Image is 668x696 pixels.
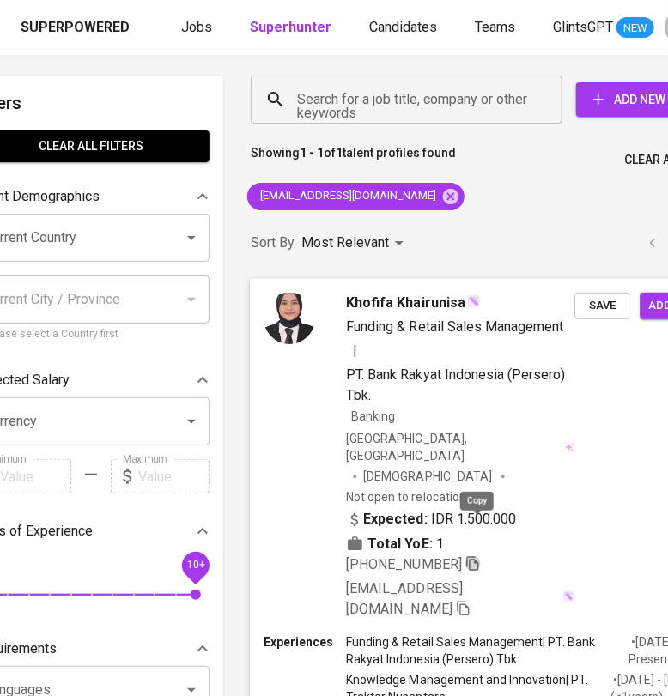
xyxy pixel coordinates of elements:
[369,17,440,39] a: Candidates
[346,292,465,312] span: Khofifa Khairunisa
[346,579,462,616] span: [EMAIL_ADDRESS][DOMAIN_NAME]
[346,318,563,335] span: Funding & Retail Sales Management
[264,292,315,343] img: 1f2719c8f83ae9cff6d3efd0d2e79343.jpg
[346,488,465,505] p: Not open to relocation
[574,292,629,318] button: Save
[336,146,343,160] b: 1
[369,19,437,35] span: Candidates
[21,18,133,38] a: Superpowered
[301,227,410,259] div: Most Relevant
[354,341,358,361] span: |
[583,295,621,315] span: Save
[475,17,519,39] a: Teams
[250,19,331,35] b: Superhunter
[562,590,574,602] img: magic_wand.svg
[553,19,613,35] span: GlintsGPT
[179,409,203,433] button: Open
[346,633,628,668] p: Funding & Retail Sales Management | PT. Bank Rakyat Indonesia (Persero) Tbk.
[553,17,654,39] a: GlintsGPT NEW
[616,20,654,37] span: NEW
[250,17,335,39] a: Superhunter
[179,226,203,250] button: Open
[264,633,346,651] p: Experiences
[300,146,324,160] b: 1 - 1
[247,188,446,204] span: [EMAIL_ADDRESS][DOMAIN_NAME]
[346,430,574,464] div: [GEOGRAPHIC_DATA], [GEOGRAPHIC_DATA]
[21,18,130,38] div: Superpowered
[364,509,428,530] b: Expected:
[186,560,204,572] span: 10+
[181,19,212,35] span: Jobs
[346,555,461,572] span: [PHONE_NUMBER]
[436,533,444,554] span: 1
[138,459,210,493] input: Value
[352,409,396,423] span: Banking
[251,233,295,253] p: Sort By
[368,533,433,554] b: Total YoE:
[467,294,481,308] img: magic_wand.svg
[251,144,456,176] p: Showing of talent profiles found
[301,233,389,253] p: Most Relevant
[475,19,515,35] span: Teams
[346,509,516,530] div: IDR 1.500.000
[364,468,495,485] span: [DEMOGRAPHIC_DATA]
[181,17,216,39] a: Jobs
[346,366,565,403] span: PT. Bank Rakyat Indonesia (Persero) Tbk.
[247,183,465,210] div: [EMAIL_ADDRESS][DOMAIN_NAME]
